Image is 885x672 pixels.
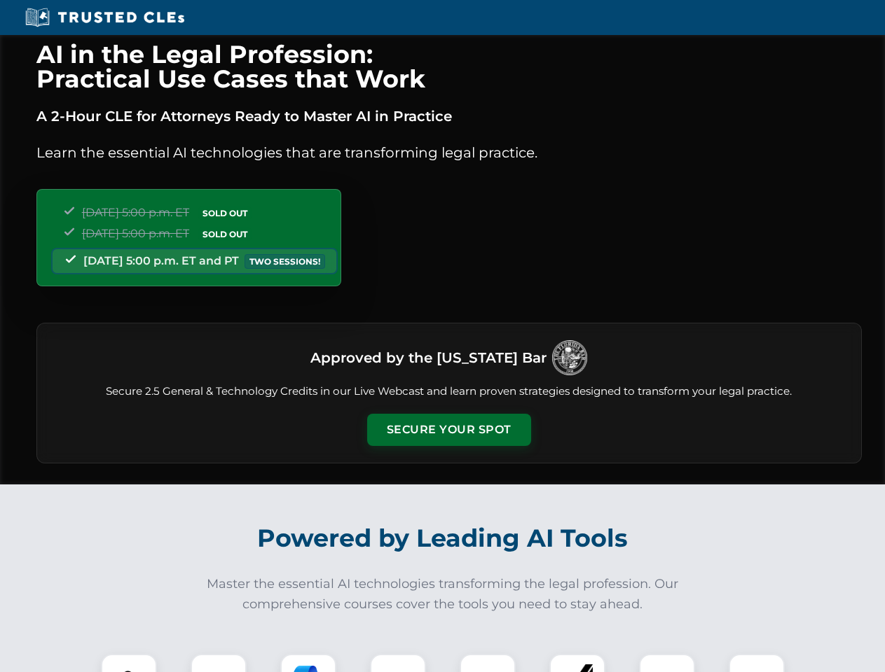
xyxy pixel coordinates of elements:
button: Secure Your Spot [367,414,531,446]
p: Learn the essential AI technologies that are transforming legal practice. [36,141,862,164]
img: Trusted CLEs [21,7,188,28]
img: Logo [552,340,587,375]
span: SOLD OUT [198,206,252,220]
span: [DATE] 5:00 p.m. ET [82,206,189,219]
h2: Powered by Leading AI Tools [55,514,831,563]
p: Master the essential AI technologies transforming the legal profession. Our comprehensive courses... [198,574,688,615]
p: A 2-Hour CLE for Attorneys Ready to Master AI in Practice [36,105,862,127]
h1: AI in the Legal Profession: Practical Use Cases that Work [36,42,862,91]
span: SOLD OUT [198,227,252,241]
p: Secure 2.5 General & Technology Credits in our Live Webcast and learn proven strategies designed ... [54,384,844,400]
span: [DATE] 5:00 p.m. ET [82,227,189,240]
h3: Approved by the [US_STATE] Bar [310,345,547,370]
